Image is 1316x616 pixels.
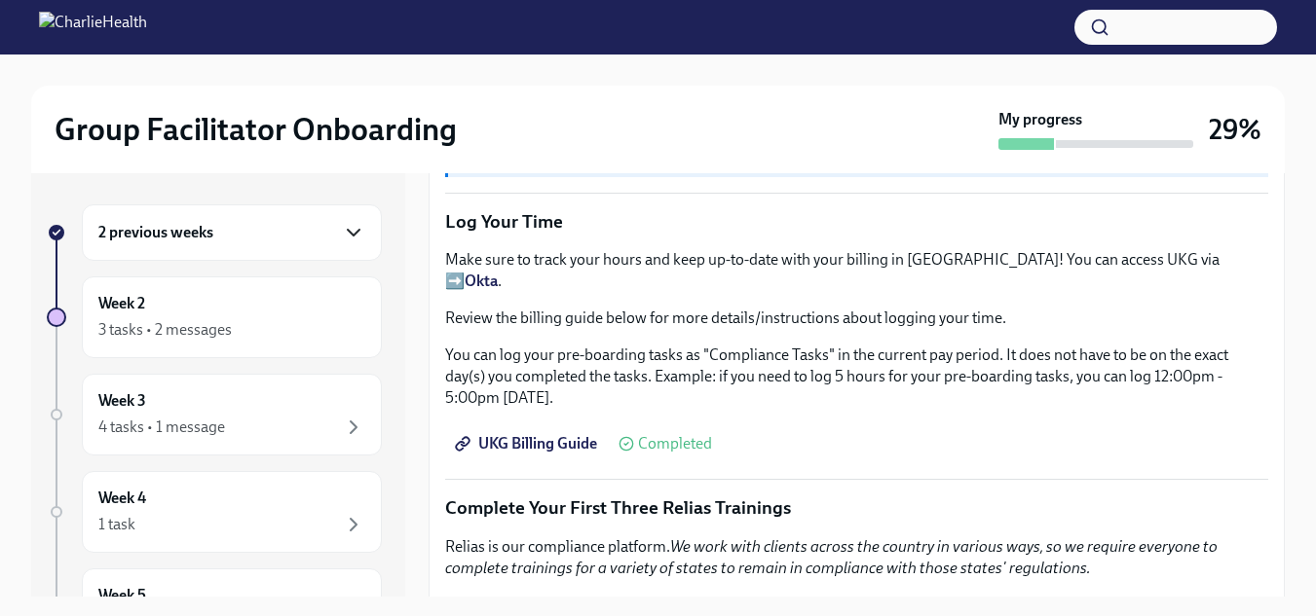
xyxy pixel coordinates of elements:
[1209,112,1261,147] h3: 29%
[98,417,225,438] div: 4 tasks • 1 message
[98,585,146,606] h6: Week 5
[445,249,1268,292] p: Make sure to track your hours and keep up-to-date with your billing in [GEOGRAPHIC_DATA]! You can...
[98,222,213,243] h6: 2 previous weeks
[445,308,1268,329] p: Review the billing guide below for more details/instructions about logging your time.
[459,434,597,453] span: UKG Billing Guide
[445,536,1268,579] p: Relias is our compliance platform.
[638,436,712,452] span: Completed
[47,471,382,553] a: Week 41 task
[98,488,146,509] h6: Week 4
[998,109,1082,130] strong: My progress
[47,374,382,455] a: Week 34 tasks • 1 message
[445,209,1268,235] p: Log Your Time
[98,390,146,412] h6: Week 3
[98,293,145,314] h6: Week 2
[445,424,611,463] a: UKG Billing Guide
[445,595,1268,616] p: You'll complete many traninings in [GEOGRAPHIC_DATA] during onboarding, but just start with these...
[47,276,382,358] a: Week 23 tasks • 2 messages
[39,12,147,43] img: CharlieHealth
[465,272,498,290] a: Okta
[445,495,1268,521] p: Complete Your First Three Relias Trainings
[445,344,1268,409] p: You can log your pre-boarding tasks as "Compliance Tasks" in the current pay period. It does not ...
[82,204,382,261] div: 2 previous weeks
[445,537,1218,577] em: We work with clients across the country in various ways, so we require everyone to complete train...
[98,514,135,535] div: 1 task
[98,319,232,341] div: 3 tasks • 2 messages
[55,110,457,149] h2: Group Facilitator Onboarding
